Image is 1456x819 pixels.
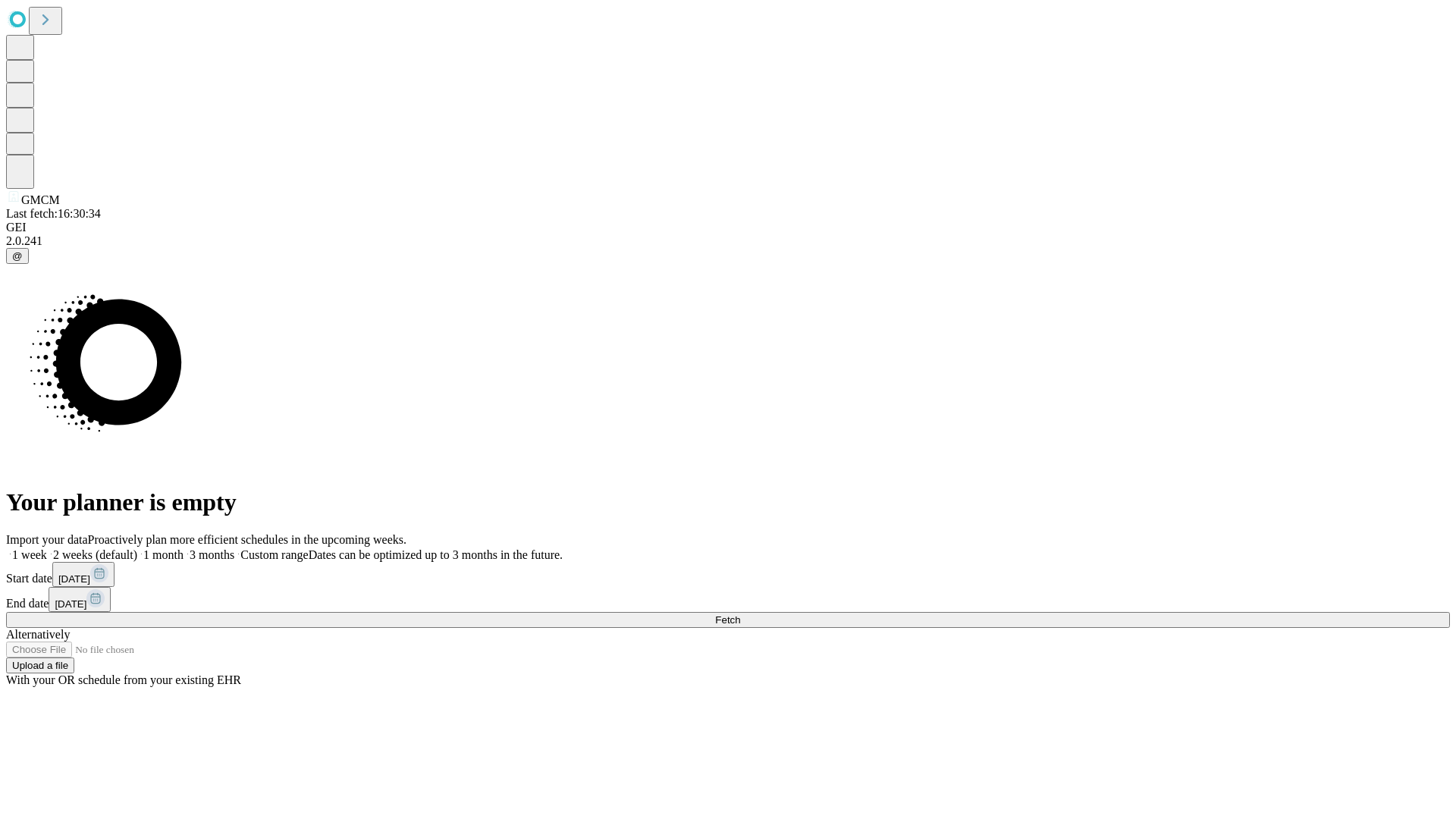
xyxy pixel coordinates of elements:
[52,562,115,587] button: [DATE]
[6,628,70,641] span: Alternatively
[6,221,1450,234] div: GEI
[309,548,563,561] span: Dates can be optimized up to 3 months in the future.
[715,614,740,626] span: Fetch
[6,234,1450,248] div: 2.0.241
[12,250,23,262] span: @
[190,548,234,561] span: 3 months
[49,587,111,612] button: [DATE]
[21,193,60,206] span: GMCM
[6,587,1450,612] div: End date
[12,548,47,561] span: 1 week
[6,562,1450,587] div: Start date
[88,533,406,546] span: Proactively plan more efficient schedules in the upcoming weeks.
[143,548,184,561] span: 1 month
[58,573,90,585] span: [DATE]
[240,548,308,561] span: Custom range
[6,533,88,546] span: Import your data
[6,207,101,220] span: Last fetch: 16:30:34
[6,488,1450,516] h1: Your planner is empty
[6,248,29,264] button: @
[53,548,137,561] span: 2 weeks (default)
[55,598,86,610] span: [DATE]
[6,657,74,673] button: Upload a file
[6,673,241,686] span: With your OR schedule from your existing EHR
[6,612,1450,628] button: Fetch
